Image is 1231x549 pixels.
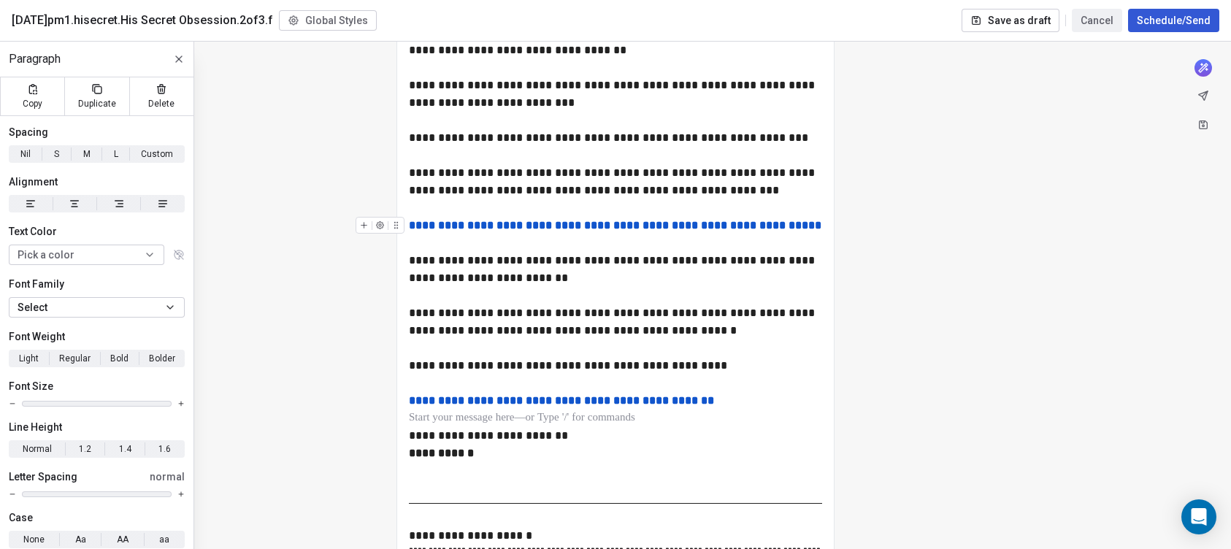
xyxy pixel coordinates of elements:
[9,125,48,139] span: Spacing
[18,300,47,315] span: Select
[117,533,129,546] span: AA
[9,174,58,189] span: Alignment
[150,469,185,484] span: normal
[1181,499,1216,534] div: Open Intercom Messenger
[158,442,171,456] span: 1.6
[9,469,77,484] span: Letter Spacing
[1072,9,1122,32] button: Cancel
[83,147,91,161] span: M
[75,533,86,546] span: Aa
[9,379,53,393] span: Font Size
[23,533,45,546] span: None
[9,245,164,265] button: Pick a color
[9,277,64,291] span: Font Family
[9,224,57,239] span: Text Color
[148,98,175,110] span: Delete
[9,50,61,68] span: Paragraph
[159,533,169,546] span: aa
[79,442,91,456] span: 1.2
[20,147,31,161] span: Nil
[119,442,131,456] span: 1.4
[9,510,33,525] span: Case
[1128,9,1219,32] button: Schedule/Send
[114,147,118,161] span: L
[9,329,65,344] span: Font Weight
[19,352,39,365] span: Light
[12,12,273,29] span: [DATE]pm1.hisecret.His Secret Obsession.2of3.f
[54,147,59,161] span: S
[141,147,173,161] span: Custom
[110,352,129,365] span: Bold
[9,420,62,434] span: Line Height
[23,442,52,456] span: Normal
[23,98,42,110] span: Copy
[59,352,91,365] span: Regular
[279,10,377,31] button: Global Styles
[78,98,116,110] span: Duplicate
[962,9,1059,32] button: Save as draft
[149,352,175,365] span: Bolder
